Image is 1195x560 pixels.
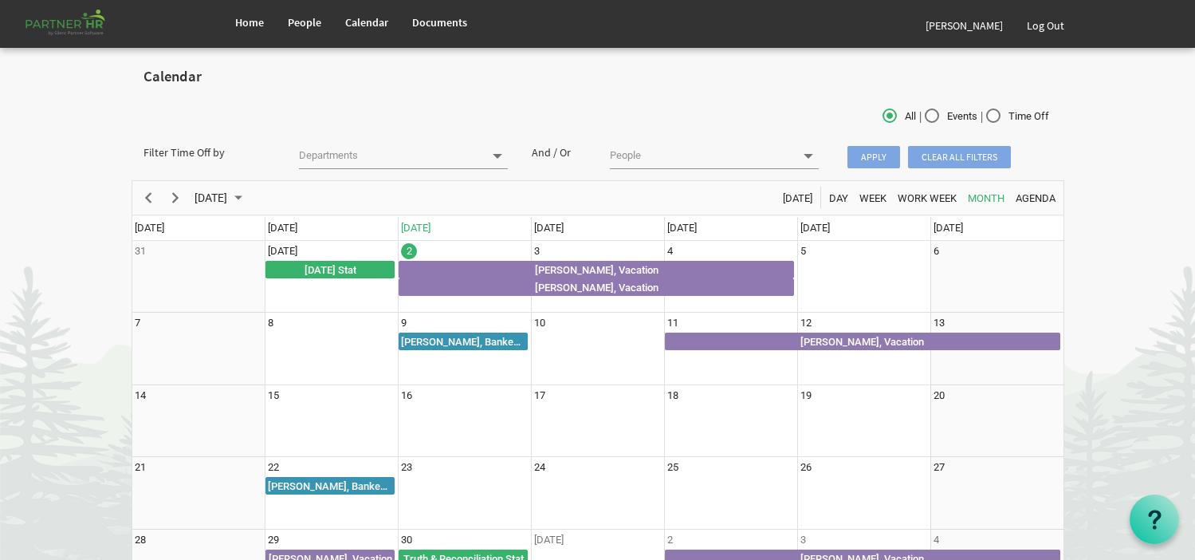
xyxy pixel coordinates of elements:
[534,532,564,548] div: Wednesday, October 1, 2025
[1015,3,1076,48] a: Log Out
[191,187,249,207] button: September 2025
[1012,187,1058,207] button: Agenda
[800,388,812,404] div: Friday, September 19, 2025
[534,315,545,331] div: Wednesday, September 10, 2025
[667,243,673,259] div: Thursday, September 4, 2025
[934,222,963,234] span: [DATE]
[882,109,916,124] span: All
[610,144,794,167] input: People
[826,187,851,207] button: Day
[800,459,812,475] div: Friday, September 26, 2025
[800,315,812,331] div: Friday, September 12, 2025
[135,222,164,234] span: [DATE]
[135,532,146,548] div: Sunday, September 28, 2025
[135,243,146,259] div: Sunday, August 31, 2025
[1014,188,1057,208] span: Agenda
[534,243,540,259] div: Wednesday, September 3, 2025
[135,459,146,475] div: Sunday, September 21, 2025
[667,222,697,234] span: [DATE]
[189,181,252,215] div: September 2025
[135,181,162,215] div: previous period
[894,187,959,207] button: Work Week
[345,15,388,30] span: Calendar
[966,188,1006,208] span: Month
[265,261,395,278] div: Labour Day Stat Begin From Monday, September 1, 2025 at 12:00:00 AM GMT-07:00 Ends At Tuesday, Se...
[162,181,189,215] div: next period
[268,243,297,259] div: Monday, September 1, 2025
[800,532,806,548] div: Friday, October 3, 2025
[135,315,140,331] div: Sunday, September 7, 2025
[299,144,483,167] input: Departments
[856,187,889,207] button: Week
[132,144,287,160] div: Filter Time Off by
[235,15,264,30] span: Home
[401,532,412,548] div: Tuesday, September 30, 2025
[399,333,527,349] div: [PERSON_NAME], Banked/Lieu Time Taken
[934,388,945,404] div: Saturday, September 20, 2025
[135,388,146,404] div: Sunday, September 14, 2025
[908,146,1011,168] span: Clear all filters
[667,315,678,331] div: Thursday, September 11, 2025
[800,222,830,234] span: [DATE]
[288,15,321,30] span: People
[137,187,159,207] button: Previous
[534,388,545,404] div: Wednesday, September 17, 2025
[268,388,279,404] div: Monday, September 15, 2025
[934,532,939,548] div: Saturday, October 4, 2025
[965,187,1007,207] button: Month
[164,187,186,207] button: Next
[401,243,417,259] div: Tuesday, September 2, 2025
[534,222,564,234] span: [DATE]
[753,105,1064,128] div: | |
[399,278,794,296] div: Cheryl Close, Vacation Begin From Tuesday, September 2, 2025 at 12:00:00 AM GMT-07:00 Ends At Thu...
[268,315,273,331] div: Monday, September 8, 2025
[667,388,678,404] div: Thursday, September 18, 2025
[401,459,412,475] div: Tuesday, September 23, 2025
[986,109,1049,124] span: Time Off
[520,144,598,160] div: And / Or
[780,187,815,207] button: Today
[934,315,945,331] div: Saturday, September 13, 2025
[268,222,297,234] span: [DATE]
[800,243,806,259] div: Friday, September 5, 2025
[399,262,793,278] div: [PERSON_NAME], Vacation
[401,222,430,234] span: [DATE]
[399,261,794,278] div: Natalie Maga, Vacation Begin From Tuesday, September 2, 2025 at 12:00:00 AM GMT-07:00 Ends At Thu...
[534,459,545,475] div: Wednesday, September 24, 2025
[896,188,958,208] span: Work Week
[401,388,412,404] div: Tuesday, September 16, 2025
[666,333,1059,349] div: [PERSON_NAME], Vacation
[412,15,467,30] span: Documents
[914,3,1015,48] a: [PERSON_NAME]
[266,262,394,278] div: [DATE] Stat
[781,188,814,208] span: [DATE]
[847,146,900,168] span: Apply
[266,478,394,494] div: [PERSON_NAME], Banked/Lieu Time Taken
[667,532,673,548] div: Thursday, October 2, 2025
[934,459,945,475] div: Saturday, September 27, 2025
[399,333,528,350] div: Amy Dugas, Banked/Lieu Time Taken Begin From Tuesday, September 9, 2025 at 12:00:00 AM GMT-07:00 ...
[193,188,229,208] span: [DATE]
[401,315,407,331] div: Tuesday, September 9, 2025
[265,477,395,495] div: Holly Kleban, Banked/Lieu Time Taken Begin From Monday, September 22, 2025 at 12:00:00 AM GMT-07:...
[143,69,1052,85] h2: Calendar
[925,109,977,124] span: Events
[858,188,888,208] span: Week
[934,243,939,259] div: Saturday, September 6, 2025
[268,532,279,548] div: Monday, September 29, 2025
[665,333,1060,350] div: Amy Dugas, Vacation Begin From Thursday, September 11, 2025 at 12:00:00 AM GMT-07:00 Ends At Satu...
[268,459,279,475] div: Monday, September 22, 2025
[399,279,793,295] div: [PERSON_NAME], Vacation
[827,188,850,208] span: Day
[667,459,678,475] div: Thursday, September 25, 2025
